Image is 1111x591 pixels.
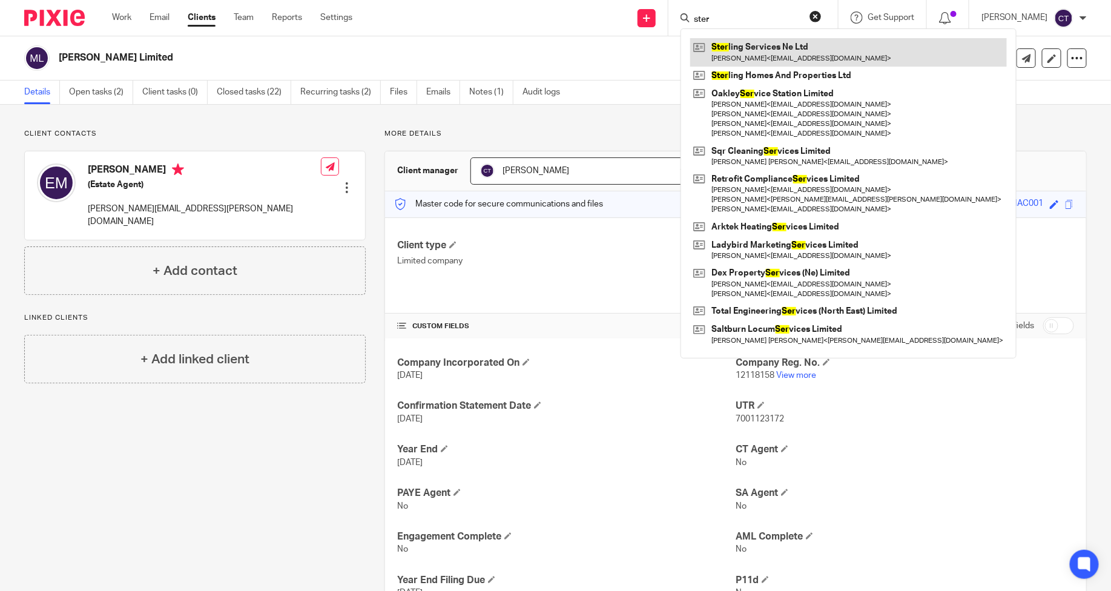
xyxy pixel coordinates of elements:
p: [PERSON_NAME] [981,12,1048,24]
h4: + Add contact [153,262,237,280]
h4: SA Agent [736,487,1074,500]
h4: Engagement Complete [397,530,736,543]
h4: CUSTOM FIELDS [397,322,736,331]
a: Email [150,12,170,24]
p: Client contacts [24,129,366,139]
span: [PERSON_NAME] [503,167,569,175]
a: Settings [320,12,352,24]
a: View more [776,371,816,380]
a: Reports [272,12,302,24]
span: 7001123172 [736,415,784,423]
h4: Year End [397,443,736,456]
a: Clients [188,12,216,24]
p: Master code for secure communications and files [394,198,603,210]
img: svg%3E [24,45,50,71]
p: More details [384,129,1087,139]
img: Pixie [24,10,85,26]
a: Client tasks (0) [142,81,208,104]
a: Notes (1) [469,81,513,104]
img: svg%3E [1054,8,1073,28]
span: No [736,545,747,553]
h4: Company Incorporated On [397,357,736,369]
a: Details [24,81,60,104]
span: [DATE] [397,371,423,380]
p: [PERSON_NAME][EMAIL_ADDRESS][PERSON_NAME][DOMAIN_NAME] [88,203,321,228]
h4: Client type [397,239,736,252]
span: No [736,502,747,510]
span: Get Support [868,13,914,22]
h4: + Add linked client [140,350,249,369]
h5: (Estate Agent) [88,179,321,191]
a: Open tasks (2) [69,81,133,104]
span: [DATE] [397,458,423,467]
a: Work [112,12,131,24]
i: Primary [172,163,184,176]
h4: UTR [736,400,1074,412]
a: Emails [426,81,460,104]
h4: P11d [736,574,1074,587]
p: Limited company [397,255,736,267]
a: Files [390,81,417,104]
a: Team [234,12,254,24]
img: svg%3E [480,163,495,178]
h4: Year End Filing Due [397,574,736,587]
h4: Confirmation Statement Date [397,400,736,412]
a: Audit logs [523,81,569,104]
input: Search [693,15,802,25]
h4: Company Reg. No. [736,357,1074,369]
span: No [397,545,408,553]
div: MAC001 [1010,197,1044,211]
a: Recurring tasks (2) [300,81,381,104]
h3: Client manager [397,165,458,177]
h4: PAYE Agent [397,487,736,500]
span: [DATE] [397,415,423,423]
span: 12118158 [736,371,774,380]
h4: [PERSON_NAME] [88,163,321,179]
h4: AML Complete [736,530,1074,543]
p: Linked clients [24,313,366,323]
h4: CT Agent [736,443,1074,456]
span: No [397,502,408,510]
a: Closed tasks (22) [217,81,291,104]
span: No [736,458,747,467]
h2: [PERSON_NAME] Limited [59,51,750,64]
button: Clear [809,10,822,22]
img: svg%3E [37,163,76,202]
